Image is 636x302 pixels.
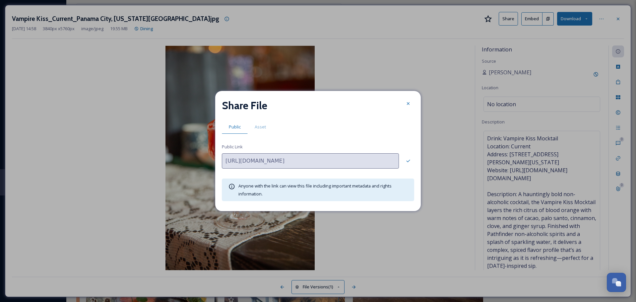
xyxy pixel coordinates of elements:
span: Asset [255,124,266,130]
span: Public Link [222,144,243,150]
span: Public [229,124,241,130]
button: Open Chat [607,273,626,292]
h2: Share File [222,98,267,113]
span: Anyone with the link can view this file including important metadata and rights information. [238,183,392,197]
